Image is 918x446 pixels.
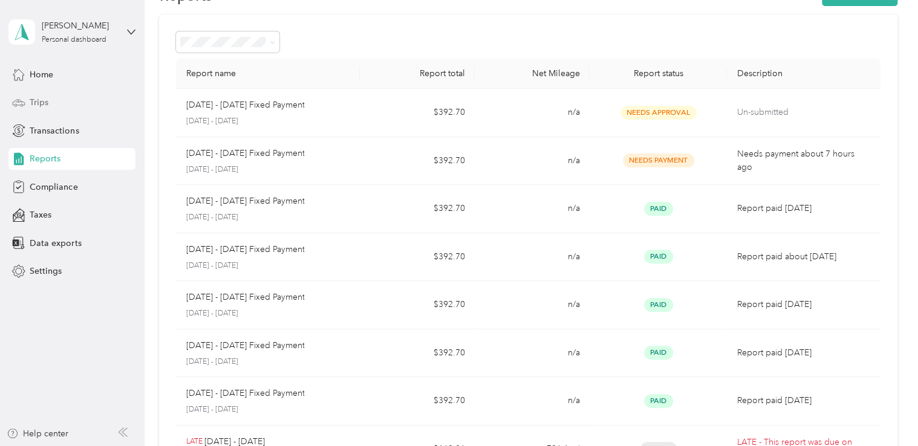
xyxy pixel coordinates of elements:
[360,89,475,137] td: $392.70
[475,185,590,233] td: n/a
[186,339,304,352] p: [DATE] - [DATE] Fixed Payment
[176,59,360,89] th: Report name
[475,377,590,425] td: n/a
[644,202,673,216] span: Paid
[623,154,694,167] span: Needs Payment
[186,243,304,256] p: [DATE] - [DATE] Fixed Payment
[737,298,870,311] p: Report paid [DATE]
[737,106,870,119] p: Un-submitted
[360,185,475,233] td: $392.70
[30,208,51,221] span: Taxes
[30,96,48,109] span: Trips
[620,106,697,120] span: Needs Approval
[30,181,77,193] span: Compliance
[850,378,918,446] iframe: Everlance-gr Chat Button Frame
[186,212,350,223] p: [DATE] - [DATE]
[30,152,60,165] span: Reports
[30,237,81,250] span: Data exports
[475,329,590,378] td: n/a
[475,233,590,282] td: n/a
[186,116,350,127] p: [DATE] - [DATE]
[599,68,718,79] div: Report status
[186,164,350,175] p: [DATE] - [DATE]
[737,346,870,360] p: Report paid [DATE]
[360,281,475,329] td: $392.70
[475,89,590,137] td: n/a
[186,147,304,160] p: [DATE] - [DATE] Fixed Payment
[186,99,304,112] p: [DATE] - [DATE] Fixed Payment
[7,427,68,440] button: Help center
[360,59,475,89] th: Report total
[737,394,870,407] p: Report paid [DATE]
[186,291,304,304] p: [DATE] - [DATE] Fixed Payment
[475,59,590,89] th: Net Mileage
[30,124,79,137] span: Transactions
[737,250,870,263] p: Report paid about [DATE]
[360,377,475,425] td: $392.70
[737,202,870,215] p: Report paid [DATE]
[30,68,53,81] span: Home
[186,357,350,367] p: [DATE] - [DATE]
[360,329,475,378] td: $392.70
[360,233,475,282] td: $392.70
[644,394,673,408] span: Paid
[475,137,590,186] td: n/a
[644,298,673,312] span: Paid
[30,265,62,277] span: Settings
[644,250,673,263] span: Paid
[737,147,870,174] p: Needs payment about 7 hours ago
[186,308,350,319] p: [DATE] - [DATE]
[42,19,117,32] div: [PERSON_NAME]
[186,404,350,415] p: [DATE] - [DATE]
[644,346,673,360] span: Paid
[42,36,106,44] div: Personal dashboard
[186,260,350,271] p: [DATE] - [DATE]
[360,137,475,186] td: $392.70
[475,281,590,329] td: n/a
[727,59,880,89] th: Description
[186,387,304,400] p: [DATE] - [DATE] Fixed Payment
[186,195,304,208] p: [DATE] - [DATE] Fixed Payment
